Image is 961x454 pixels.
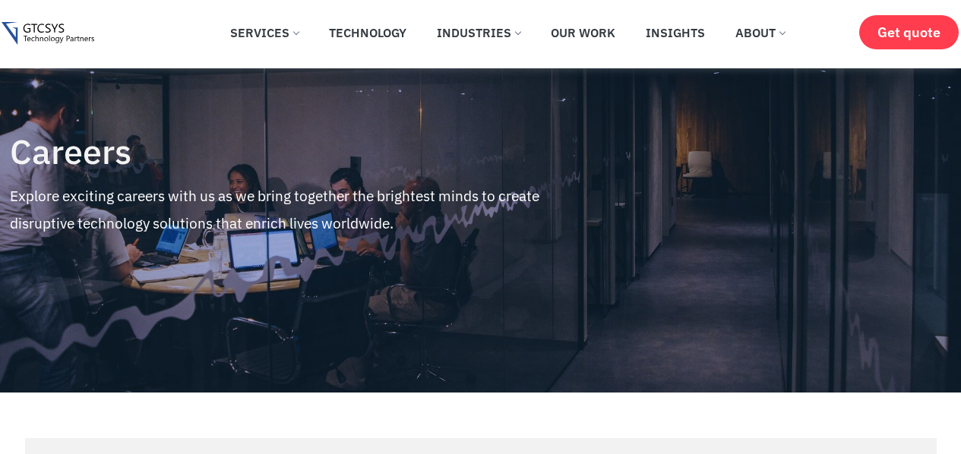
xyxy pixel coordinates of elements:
img: Gtcsys logo [2,22,93,46]
a: Technology [318,16,418,49]
p: Explore exciting careers with us as we bring together the brightest minds to create disruptive te... [10,182,593,237]
a: Industries [425,16,532,49]
a: Get quote [859,15,959,49]
a: Services [219,16,310,49]
a: Our Work [539,16,627,49]
span: Get quote [877,24,940,40]
h4: Careers [10,133,593,171]
a: Insights [634,16,716,49]
a: About [724,16,796,49]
